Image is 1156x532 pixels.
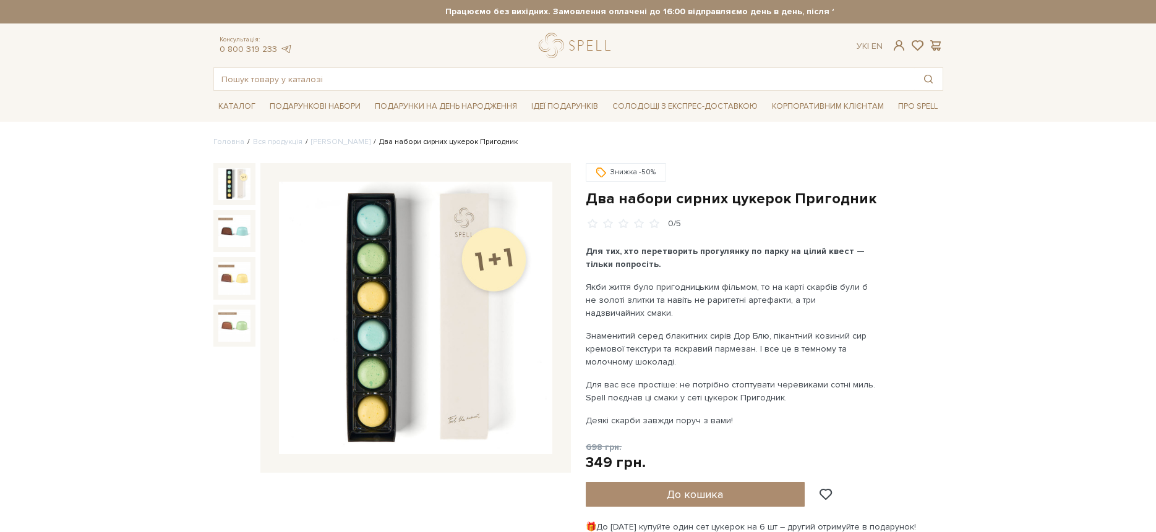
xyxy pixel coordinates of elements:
b: Для тих, хто перетворить прогулянку по парку на цілий квест — тільки попросіть. [586,246,865,269]
img: Два набори сирних цукерок Пригодник [218,262,250,294]
div: Знижка -50% [586,163,666,182]
a: 0 800 319 233 [220,44,277,54]
a: [PERSON_NAME] [311,137,370,146]
button: Пошук товару у каталозі [914,68,943,90]
a: Корпоративним клієнтам [767,96,889,117]
img: Два набори сирних цукерок Пригодник [279,182,552,455]
a: telegram [280,44,293,54]
input: Пошук товару у каталозі [214,68,914,90]
div: 349 грн. [586,453,646,472]
span: Консультація: [220,36,293,44]
img: Два набори сирних цукерок Пригодник [218,168,250,200]
strong: Працюємо без вихідних. Замовлення оплачені до 16:00 відправляємо день в день, після 16:00 - насту... [323,6,1053,17]
p: Для вас все простіше: не потрібно стоптувати черевиками сотні миль. Spell поєднав ці смаки у сеті... [586,378,876,404]
a: Головна [213,137,244,146]
a: En [871,41,883,51]
span: Про Spell [893,97,943,116]
img: Два набори сирних цукерок Пригодник [218,215,250,247]
span: До кошика [667,488,723,501]
button: До кошика [586,482,805,507]
h1: Два набори сирних цукерок Пригодник [586,189,943,208]
span: Каталог [213,97,260,116]
p: Знаменитий серед блакитних сирів Дор Блю, пікантний козиний сир кремової текстури та яскравий пар... [586,329,876,368]
div: Ук [857,41,883,52]
span: 698 грн. [586,442,622,452]
span: Подарунки на День народження [370,97,522,116]
p: Якби життя було пригодницьким фільмом, то на карті скарбів були б не золоті злитки та навіть не р... [586,281,876,319]
a: logo [539,33,616,58]
span: | [867,41,869,51]
a: Солодощі з експрес-доставкою [607,96,763,117]
span: Ідеї подарунків [526,97,603,116]
li: Два набори сирних цукерок Пригодник [370,137,518,148]
a: Вся продукція [253,137,302,146]
div: 0/5 [668,218,681,230]
img: Два набори сирних цукерок Пригодник [218,310,250,342]
p: Деякі скарби завжди поруч з вами! [586,414,876,427]
span: Подарункові набори [265,97,366,116]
